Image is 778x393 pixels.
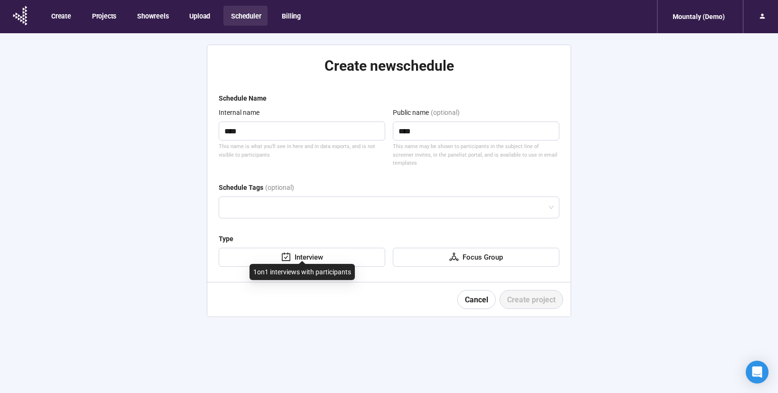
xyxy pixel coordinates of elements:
button: Cancel [457,290,496,309]
div: (optional) [431,107,460,122]
div: Type [219,234,233,244]
div: Mountaly (Demo) [667,8,731,26]
div: Interview [291,252,323,263]
div: This name is what you'll see in here and in data exports, and is not visible to participants [219,142,385,159]
div: This name may be shown to participants in the subject line of screener invites, in the panelist p... [393,142,559,167]
button: Showreels [130,6,175,26]
span: carry-out [281,252,291,262]
button: Create project [500,290,563,309]
button: Scheduler [223,6,268,26]
div: Open Intercom Messenger [746,361,769,384]
button: Upload [182,6,217,26]
button: Create [44,6,78,26]
button: Projects [84,6,123,26]
div: (optional) [265,182,294,196]
div: Schedule Name [219,93,267,103]
h2: Create new schedule [219,57,559,75]
span: deployment-unit [449,252,459,262]
div: Public name [393,107,429,118]
div: Schedule Tags [219,182,263,193]
div: Focus Group [459,252,503,263]
div: Internal name [219,107,259,118]
button: Billing [274,6,307,26]
div: 1on1 interviews with participants [250,264,355,280]
span: Create project [507,294,556,306]
span: Cancel [465,294,488,306]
